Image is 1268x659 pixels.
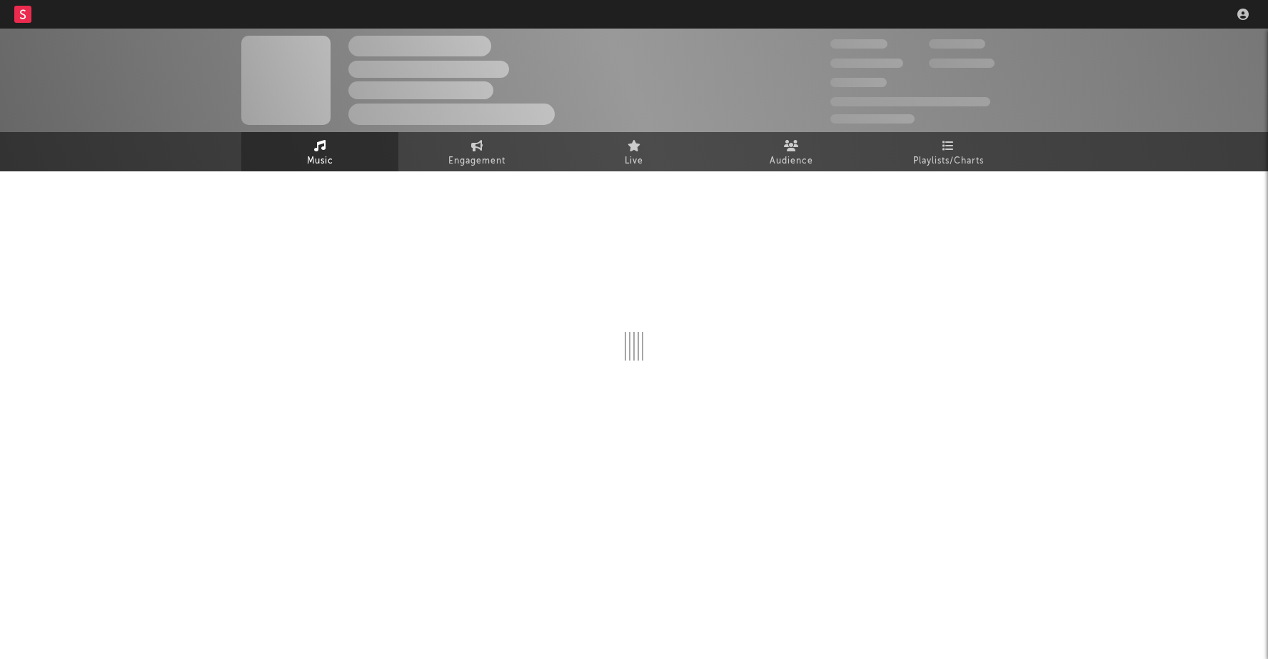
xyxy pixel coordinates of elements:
[770,153,813,170] span: Audience
[830,78,887,87] span: 100,000
[713,132,870,171] a: Audience
[241,132,398,171] a: Music
[830,114,915,124] span: Jump Score: 85.0
[913,153,984,170] span: Playlists/Charts
[870,132,1027,171] a: Playlists/Charts
[307,153,333,170] span: Music
[830,39,887,49] span: 300,000
[830,59,903,68] span: 50,000,000
[830,97,990,106] span: 50,000,000 Monthly Listeners
[398,132,555,171] a: Engagement
[929,59,995,68] span: 1,000,000
[448,153,505,170] span: Engagement
[555,132,713,171] a: Live
[625,153,643,170] span: Live
[929,39,985,49] span: 100,000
